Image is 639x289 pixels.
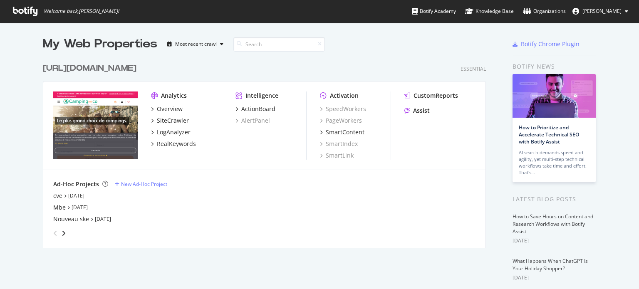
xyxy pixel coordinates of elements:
div: Botify Chrome Plugin [521,40,580,48]
div: angle-left [50,227,61,240]
div: [DATE] [513,237,596,245]
div: [URL][DOMAIN_NAME] [43,62,136,74]
div: LogAnalyzer [157,128,191,136]
div: Knowledge Base [465,7,514,15]
a: [DATE] [95,215,111,222]
div: SmartContent [326,128,364,136]
a: AlertPanel [235,116,270,125]
img: How to Prioritize and Accelerate Technical SEO with Botify Assist [513,74,596,118]
div: Latest Blog Posts [513,195,596,204]
a: What Happens When ChatGPT Is Your Holiday Shopper? [513,257,588,272]
a: LogAnalyzer [151,128,191,136]
a: Overview [151,105,183,113]
input: Search [233,37,325,52]
a: [DATE] [72,204,88,211]
a: ActionBoard [235,105,275,113]
div: Ad-Hoc Projects [53,180,99,188]
a: RealKeywords [151,140,196,148]
div: grid [43,52,493,248]
div: Assist [413,106,430,115]
div: RealKeywords [157,140,196,148]
div: New Ad-Hoc Project [121,180,167,188]
a: How to Save Hours on Content and Research Workflows with Botify Assist [513,213,593,235]
div: Most recent crawl [175,42,217,47]
a: cve [53,192,62,200]
button: Most recent crawl [164,37,227,51]
div: angle-right [61,229,67,237]
a: SpeedWorkers [320,105,366,113]
div: Organizations [523,7,566,15]
a: New Ad-Hoc Project [115,180,167,188]
img: fr.camping-and-co.com [53,91,138,159]
div: My Web Properties [43,36,157,52]
div: Essential [461,65,486,72]
a: [DATE] [68,192,84,199]
div: Activation [330,91,359,100]
div: Overview [157,105,183,113]
a: Botify Chrome Plugin [513,40,580,48]
div: SiteCrawler [157,116,189,125]
div: CustomReports [414,91,458,100]
a: SiteCrawler [151,116,189,125]
span: Welcome back, [PERSON_NAME] ! [44,8,119,15]
div: Botify Academy [412,7,456,15]
a: [URL][DOMAIN_NAME] [43,62,140,74]
div: Botify news [513,62,596,71]
button: [PERSON_NAME] [566,5,635,18]
a: Mbe [53,203,66,212]
a: Assist [404,106,430,115]
span: frédéric kinzi [582,7,622,15]
a: How to Prioritize and Accelerate Technical SEO with Botify Assist [519,124,579,145]
a: CustomReports [404,91,458,100]
div: ActionBoard [241,105,275,113]
a: SmartIndex [320,140,358,148]
a: PageWorkers [320,116,362,125]
a: Nouveau ske [53,215,89,223]
div: Intelligence [245,91,278,100]
div: AI search demands speed and agility, yet multi-step technical workflows take time and effort. Tha... [519,149,589,176]
a: SmartLink [320,151,354,160]
div: Analytics [161,91,187,100]
a: SmartContent [320,128,364,136]
div: [DATE] [513,274,596,282]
